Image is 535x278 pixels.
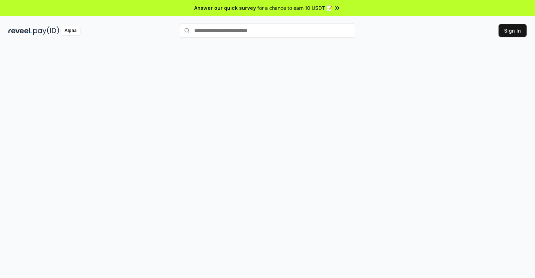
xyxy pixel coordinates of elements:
[33,26,59,35] img: pay_id
[257,4,332,12] span: for a chance to earn 10 USDT 📝
[8,26,32,35] img: reveel_dark
[194,4,256,12] span: Answer our quick survey
[499,24,527,37] button: Sign In
[61,26,80,35] div: Alpha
